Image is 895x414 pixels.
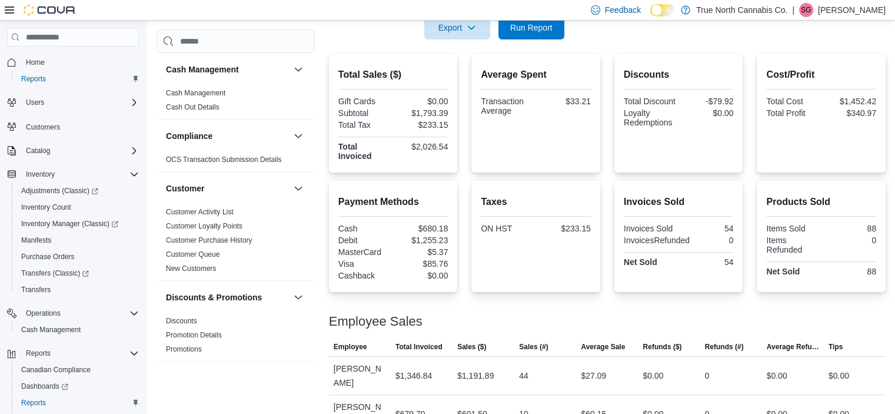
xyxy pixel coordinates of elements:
[338,259,391,269] div: Visa
[16,379,73,393] a: Dashboards
[16,396,51,410] a: Reports
[12,265,144,281] a: Transfers (Classic)
[2,345,144,362] button: Reports
[12,378,144,395] a: Dashboards
[329,314,422,329] h3: Employee Sales
[21,252,75,261] span: Purchase Orders
[431,16,483,39] span: Export
[681,224,733,233] div: 54
[624,236,690,245] div: InvoicesRefunded
[21,325,81,334] span: Cash Management
[166,130,212,142] h3: Compliance
[481,224,533,233] div: ON HST
[824,108,876,118] div: $340.97
[338,120,391,130] div: Total Tax
[395,259,448,269] div: $85.76
[166,208,234,216] a: Customer Activity List
[766,224,819,233] div: Items Sold
[395,108,448,118] div: $1,793.39
[16,72,51,86] a: Reports
[21,119,139,134] span: Customers
[624,195,734,209] h2: Invoices Sold
[21,55,49,69] a: Home
[395,97,448,106] div: $0.00
[395,342,442,352] span: Total Invoiced
[16,396,139,410] span: Reports
[166,264,216,273] a: New Customers
[166,183,289,194] button: Customer
[424,16,490,39] button: Export
[395,369,432,383] div: $1,346.84
[681,108,733,118] div: $0.00
[643,342,681,352] span: Refunds ($)
[16,363,139,377] span: Canadian Compliance
[21,269,89,278] span: Transfers (Classic)
[481,97,533,115] div: Transaction Average
[21,203,71,212] span: Inventory Count
[166,250,219,259] a: Customer Queue
[338,224,391,233] div: Cash
[16,184,103,198] a: Adjustments (Classic)
[157,153,315,171] div: Compliance
[395,120,448,130] div: $233.15
[166,345,202,353] a: Promotions
[766,108,819,118] div: Total Profit
[166,345,202,354] span: Promotions
[21,306,65,320] button: Operations
[766,267,800,276] strong: Net Sold
[166,236,252,244] a: Customer Purchase History
[824,236,876,245] div: 0
[21,285,51,294] span: Transfers
[21,55,139,69] span: Home
[792,3,794,17] p: |
[481,68,591,82] h2: Average Spent
[538,224,591,233] div: $233.15
[166,155,282,164] a: OCS Transaction Submission Details
[2,118,144,135] button: Customers
[457,342,486,352] span: Sales ($)
[166,64,289,75] button: Cash Management
[26,349,51,358] span: Reports
[338,247,391,257] div: MasterCard
[291,290,305,304] button: Discounts & Promotions
[767,369,787,383] div: $0.00
[696,3,787,17] p: True North Cannabis Co.
[457,369,494,383] div: $1,191.89
[166,236,252,245] span: Customer Purchase History
[21,120,65,134] a: Customers
[581,369,606,383] div: $27.09
[2,143,144,159] button: Catalog
[26,146,50,155] span: Catalog
[166,330,222,340] span: Promotion Details
[166,317,197,325] a: Discounts
[166,64,239,75] h3: Cash Management
[538,97,591,106] div: $33.21
[21,219,118,228] span: Inventory Manager (Classic)
[16,217,123,231] a: Inventory Manager (Classic)
[21,382,68,391] span: Dashboards
[16,72,139,86] span: Reports
[338,68,448,82] h2: Total Sales ($)
[12,232,144,249] button: Manifests
[21,167,139,181] span: Inventory
[21,74,46,84] span: Reports
[166,292,262,303] h3: Discounts & Promotions
[481,195,591,209] h2: Taxes
[624,108,676,127] div: Loyalty Redemptions
[21,346,139,360] span: Reports
[16,363,95,377] a: Canadian Compliance
[166,331,222,339] a: Promotion Details
[338,236,391,245] div: Debit
[766,236,819,254] div: Items Refunded
[12,216,144,232] a: Inventory Manager (Classic)
[166,130,289,142] button: Compliance
[681,97,733,106] div: -$79.92
[12,362,144,378] button: Canadian Compliance
[157,205,315,280] div: Customer
[21,236,51,245] span: Manifests
[605,4,641,16] span: Feedback
[166,207,234,217] span: Customer Activity List
[26,309,61,318] span: Operations
[16,233,56,247] a: Manifests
